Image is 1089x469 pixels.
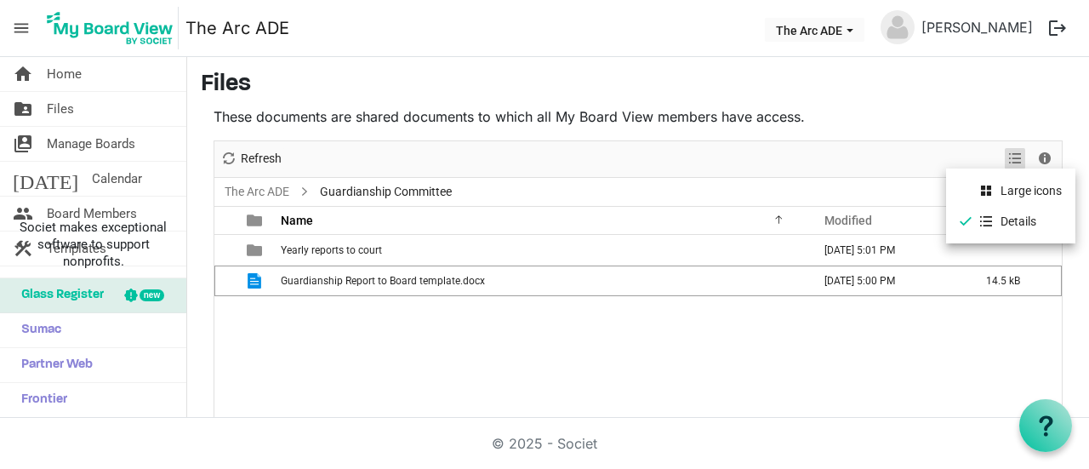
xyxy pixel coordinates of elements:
[13,127,33,161] span: switch_account
[214,141,288,177] div: Refresh
[218,148,285,169] button: Refresh
[47,92,74,126] span: Files
[201,71,1075,100] h3: Files
[946,175,1075,206] li: Large icons
[42,7,179,49] img: My Board View Logo
[881,10,915,44] img: no-profile-picture.svg
[276,266,807,296] td: Guardianship Report to Board template.docx is template cell column header Name
[237,235,276,266] td: is template cell column header type
[13,92,33,126] span: folder_shared
[1040,10,1075,46] button: logout
[221,181,293,203] a: The Arc ADE
[239,148,283,169] span: Refresh
[946,206,1075,237] li: Details
[92,162,142,196] span: Calendar
[13,383,67,417] span: Frontier
[492,435,597,452] a: © 2025 - Societ
[765,18,864,42] button: The Arc ADE dropdownbutton
[13,313,61,347] span: Sumac
[281,214,313,227] span: Name
[807,235,968,266] td: August 06, 2025 5:01 PM column header Modified
[968,235,1062,266] td: is template cell column header Size
[824,214,872,227] span: Modified
[276,235,807,266] td: Yearly reports to court is template cell column header Name
[214,266,237,296] td: checkbox
[214,235,237,266] td: checkbox
[281,244,382,256] span: Yearly reports to court
[1030,141,1059,177] div: Details
[13,278,104,312] span: Glass Register
[807,266,968,296] td: August 06, 2025 5:00 PM column header Modified
[47,197,137,231] span: Board Members
[13,57,33,91] span: home
[140,289,164,301] div: new
[13,197,33,231] span: people
[968,266,1062,296] td: 14.5 kB is template cell column header Size
[1034,148,1057,169] button: Details
[8,219,179,270] span: Societ makes exceptional software to support nonprofits.
[915,10,1040,44] a: [PERSON_NAME]
[1005,148,1025,169] button: View dropdownbutton
[42,7,185,49] a: My Board View Logo
[281,275,485,287] span: Guardianship Report to Board template.docx
[5,12,37,44] span: menu
[1001,141,1030,177] div: View
[185,11,289,45] a: The Arc ADE
[214,106,1063,127] p: These documents are shared documents to which all My Board View members have access.
[237,266,276,296] td: is template cell column header type
[47,127,135,161] span: Manage Boards
[316,181,455,203] span: Guardianship Committee
[13,348,93,382] span: Partner Web
[13,162,78,196] span: [DATE]
[47,57,82,91] span: Home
